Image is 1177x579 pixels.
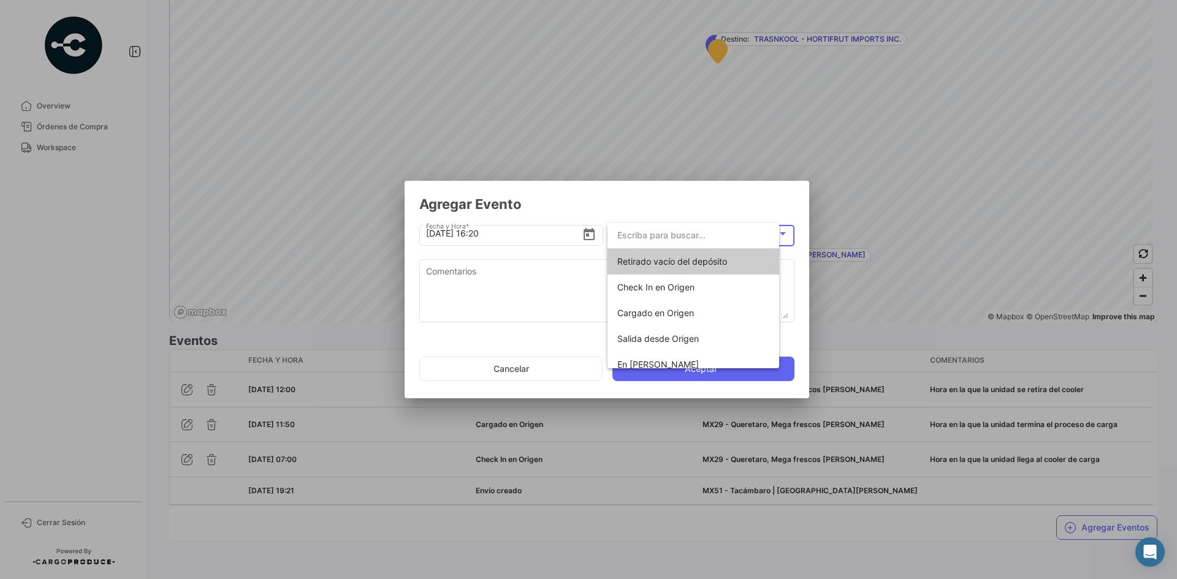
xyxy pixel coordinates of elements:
[617,282,695,292] span: Check In en Origen
[1135,537,1165,567] div: Abrir Intercom Messenger
[617,333,699,344] span: Salida desde Origen
[617,256,727,267] span: Retirado vacío del depósito
[617,308,694,318] span: Cargado en Origen
[608,222,779,248] input: dropdown search
[617,359,699,369] span: En tránsito a Parada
